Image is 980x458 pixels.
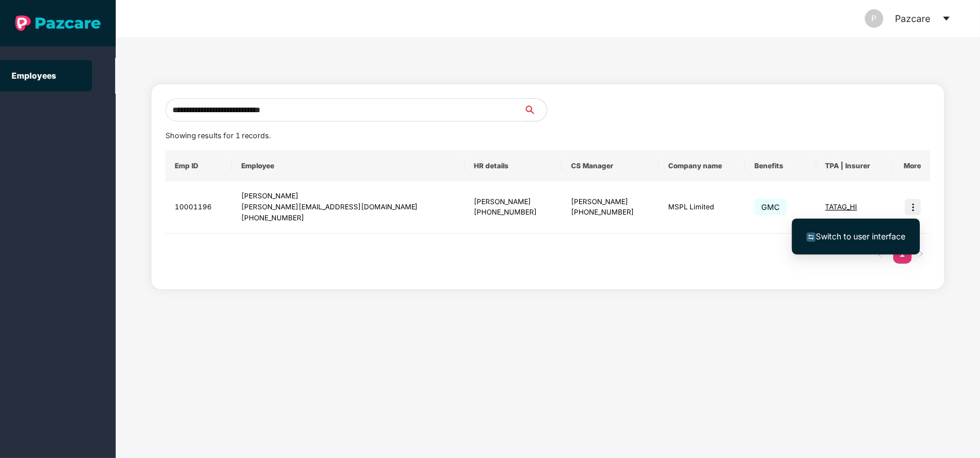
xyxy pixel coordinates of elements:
th: Benefits [745,150,816,182]
span: GMC [754,199,787,215]
span: TATAG_HI [826,202,857,211]
img: svg+xml;base64,PHN2ZyB4bWxucz0iaHR0cDovL3d3dy53My5vcmcvMjAwMC9zdmciIHdpZHRoPSIxNiIgaGVpZ2h0PSIxNi... [806,232,816,242]
li: Next Page [912,245,930,264]
div: [PHONE_NUMBER] [474,207,552,218]
span: right [918,250,924,257]
div: [PHONE_NUMBER] [241,213,456,224]
th: HR details [465,150,562,182]
span: P [872,9,877,28]
div: [PERSON_NAME] [241,191,456,202]
div: [PHONE_NUMBER] [571,207,650,218]
span: Switch to user interface [816,231,905,241]
th: Company name [659,150,745,182]
span: Showing results for 1 records. [165,131,271,140]
td: MSPL Limited [659,182,745,234]
th: TPA | Insurer [816,150,892,182]
div: [PERSON_NAME] [571,197,650,208]
th: More [892,150,930,182]
button: search [523,98,547,121]
td: 10001196 [165,182,231,234]
span: caret-down [942,14,951,23]
th: Employee [232,150,465,182]
img: icon [905,199,921,215]
span: search [523,105,547,114]
a: Employees [12,71,56,80]
th: CS Manager [562,150,659,182]
div: [PERSON_NAME] [474,197,552,208]
div: [PERSON_NAME][EMAIL_ADDRESS][DOMAIN_NAME] [241,202,456,213]
th: Emp ID [165,150,231,182]
button: right [912,245,930,264]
